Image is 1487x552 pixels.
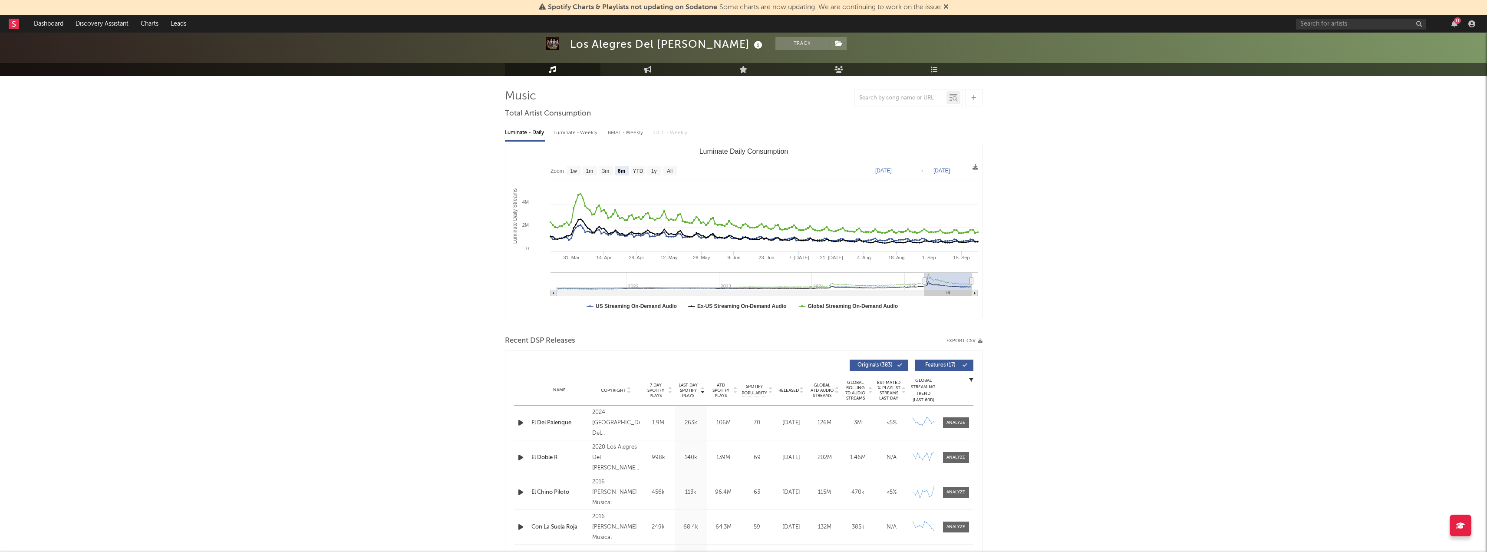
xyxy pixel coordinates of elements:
[742,453,772,462] div: 69
[522,199,528,205] text: 4M
[592,512,640,543] div: 2016 [PERSON_NAME] Musical
[844,523,873,532] div: 385k
[777,419,806,427] div: [DATE]
[644,453,673,462] div: 998k
[850,360,908,371] button: Originals(383)
[554,126,599,140] div: Luminate - Weekly
[943,4,949,11] span: Dismiss
[531,453,588,462] a: El Doble R
[699,148,788,155] text: Luminate Daily Consumption
[810,453,839,462] div: 202M
[742,419,772,427] div: 70
[920,363,960,368] span: Features ( 17 )
[592,442,640,473] div: 2020 Los Alegres Del [PERSON_NAME] Corp.
[877,488,906,497] div: <5%
[592,407,640,439] div: 2024 [GEOGRAPHIC_DATA] Del [PERSON_NAME] Corp
[644,383,667,398] span: 7 Day Spotify Plays
[953,255,969,260] text: 15. Sep
[165,15,192,33] a: Leads
[877,380,901,401] span: Estimated % Playlist Streams Last Day
[135,15,165,33] a: Charts
[531,419,588,427] a: El Del Palenque
[877,419,906,427] div: <5%
[644,419,673,427] div: 1.9M
[570,168,577,174] text: 1w
[602,168,609,174] text: 3m
[742,488,772,497] div: 63
[709,488,738,497] div: 96.4M
[629,255,644,260] text: 28. Apr
[551,168,564,174] text: Zoom
[644,523,673,532] div: 249k
[810,419,839,427] div: 126M
[742,383,767,397] span: Spotify Popularity
[677,383,700,398] span: Last Day Spotify Plays
[505,336,575,346] span: Recent DSP Releases
[777,523,806,532] div: [DATE]
[922,255,936,260] text: 1. Sep
[709,419,738,427] div: 106M
[505,109,591,119] span: Total Artist Consumption
[742,523,772,532] div: 59
[511,188,518,244] text: Luminate Daily Streams
[844,380,867,401] span: Global Rolling 7D Audio Streams
[855,363,895,368] span: Originals ( 383 )
[601,388,626,393] span: Copyright
[758,255,774,260] text: 23. Jun
[693,255,710,260] text: 26. May
[596,303,677,309] text: US Streaming On-Demand Audio
[915,360,973,371] button: Features(17)
[709,453,738,462] div: 139M
[775,37,830,50] button: Track
[651,168,656,174] text: 1y
[844,453,873,462] div: 1.46M
[788,255,809,260] text: 7. [DATE]
[666,168,672,174] text: All
[531,523,588,532] a: Con La Suela Roja
[644,488,673,497] div: 456k
[857,255,870,260] text: 4. Aug
[697,303,786,309] text: Ex-US Streaming On-Demand Audio
[548,4,941,11] span: : Some charts are now updating. We are continuing to work on the issue
[69,15,135,33] a: Discovery Assistant
[919,168,924,174] text: →
[596,255,611,260] text: 14. Apr
[677,419,705,427] div: 263k
[677,488,705,497] div: 113k
[946,338,983,344] button: Export CSV
[709,523,738,532] div: 64.3M
[808,303,898,309] text: Global Streaming On-Demand Audio
[570,37,765,51] div: Los Alegres Del [PERSON_NAME]
[810,523,839,532] div: 132M
[677,453,705,462] div: 140k
[531,488,588,497] a: El Chino Piloto
[820,255,843,260] text: 21. [DATE]
[531,387,588,393] div: Name
[875,168,892,174] text: [DATE]
[877,523,906,532] div: N/A
[608,126,645,140] div: BMAT - Weekly
[28,15,69,33] a: Dashboard
[505,144,982,318] svg: Luminate Daily Consumption
[727,255,740,260] text: 9. Jun
[844,419,873,427] div: 3M
[677,523,705,532] div: 68.4k
[592,477,640,508] div: 2016 [PERSON_NAME] Musical
[709,383,732,398] span: ATD Spotify Plays
[933,168,950,174] text: [DATE]
[563,255,580,260] text: 31. Mar
[660,255,678,260] text: 12. May
[1296,19,1426,30] input: Search for artists
[777,488,806,497] div: [DATE]
[633,168,643,174] text: YTD
[810,383,834,398] span: Global ATD Audio Streams
[910,377,936,403] div: Global Streaming Trend (Last 60D)
[586,168,593,174] text: 1m
[617,168,625,174] text: 6m
[505,126,545,140] div: Luminate - Daily
[855,95,946,102] input: Search by song name or URL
